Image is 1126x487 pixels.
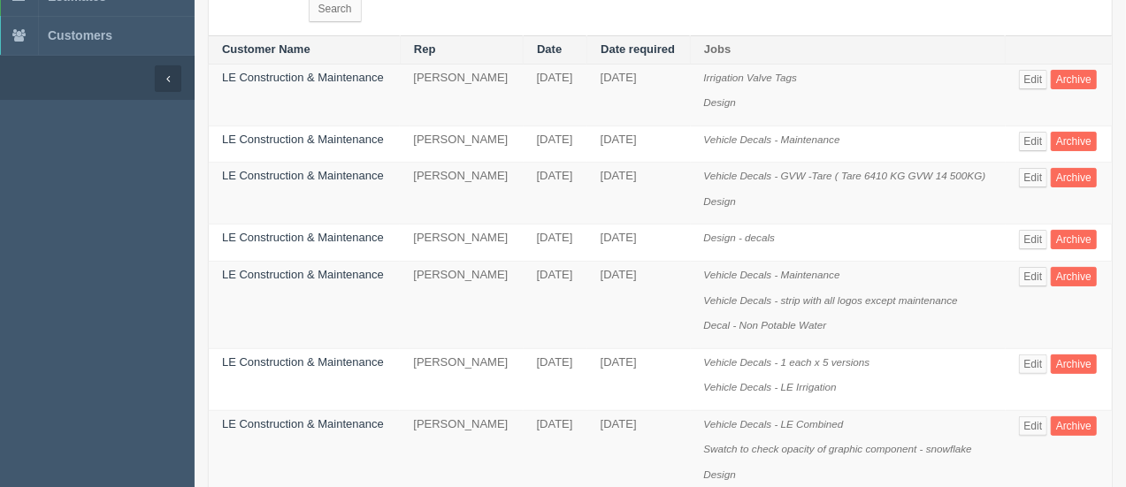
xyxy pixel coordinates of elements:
[400,126,523,163] td: [PERSON_NAME]
[524,64,587,126] td: [DATE]
[1019,132,1048,151] a: Edit
[691,36,1006,65] th: Jobs
[414,42,436,56] a: Rep
[1051,70,1097,89] a: Archive
[1051,230,1097,249] a: Archive
[587,224,691,262] td: [DATE]
[222,231,384,244] a: LE Construction & Maintenance
[400,163,523,224] td: [PERSON_NAME]
[704,294,958,306] i: Vehicle Decals - strip with all logos except maintenance
[1051,168,1097,187] a: Archive
[704,232,776,243] i: Design - decals
[704,96,736,108] i: Design
[222,355,384,369] a: LE Construction & Maintenance
[537,42,562,56] a: Date
[400,348,523,410] td: [PERSON_NAME]
[400,261,523,348] td: [PERSON_NAME]
[1051,132,1097,151] a: Archive
[1051,354,1097,374] a: Archive
[704,468,736,480] i: Design
[1051,267,1097,286] a: Archive
[48,28,112,42] span: Customers
[704,170,986,181] i: Vehicle Decals - GVW -Tare ( Tare 6410 KG GVW 14 500KG)
[704,356,870,368] i: Vehicle Decals - 1 each x 5 versions
[1019,168,1048,187] a: Edit
[524,348,587,410] td: [DATE]
[704,133,840,145] i: Vehicle Decals - Maintenance
[587,261,691,348] td: [DATE]
[222,71,384,84] a: LE Construction & Maintenance
[524,261,587,348] td: [DATE]
[1019,267,1048,286] a: Edit
[1019,354,1048,374] a: Edit
[587,126,691,163] td: [DATE]
[704,443,972,454] i: Swatch to check opacity of graphic component - snowflake
[587,163,691,224] td: [DATE]
[222,42,310,56] a: Customer Name
[524,163,587,224] td: [DATE]
[1019,416,1048,436] a: Edit
[400,64,523,126] td: [PERSON_NAME]
[1019,70,1048,89] a: Edit
[704,381,837,392] i: Vehicle Decals - LE Irrigation
[704,319,827,331] i: Decal - Non Potable Water
[222,268,384,281] a: LE Construction & Maintenance
[1019,230,1048,249] a: Edit
[704,418,844,430] i: Vehicle Decals - LE Combined
[587,348,691,410] td: [DATE]
[400,224,523,262] td: [PERSON_NAME]
[222,169,384,182] a: LE Construction & Maintenance
[704,72,798,83] i: Irrigation Valve Tags
[222,417,384,430] a: LE Construction & Maintenance
[601,42,675,56] a: Date required
[524,126,587,163] td: [DATE]
[1051,416,1097,436] a: Archive
[587,64,691,126] td: [DATE]
[704,195,736,207] i: Design
[222,133,384,146] a: LE Construction & Maintenance
[704,269,840,280] i: Vehicle Decals - Maintenance
[524,224,587,262] td: [DATE]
